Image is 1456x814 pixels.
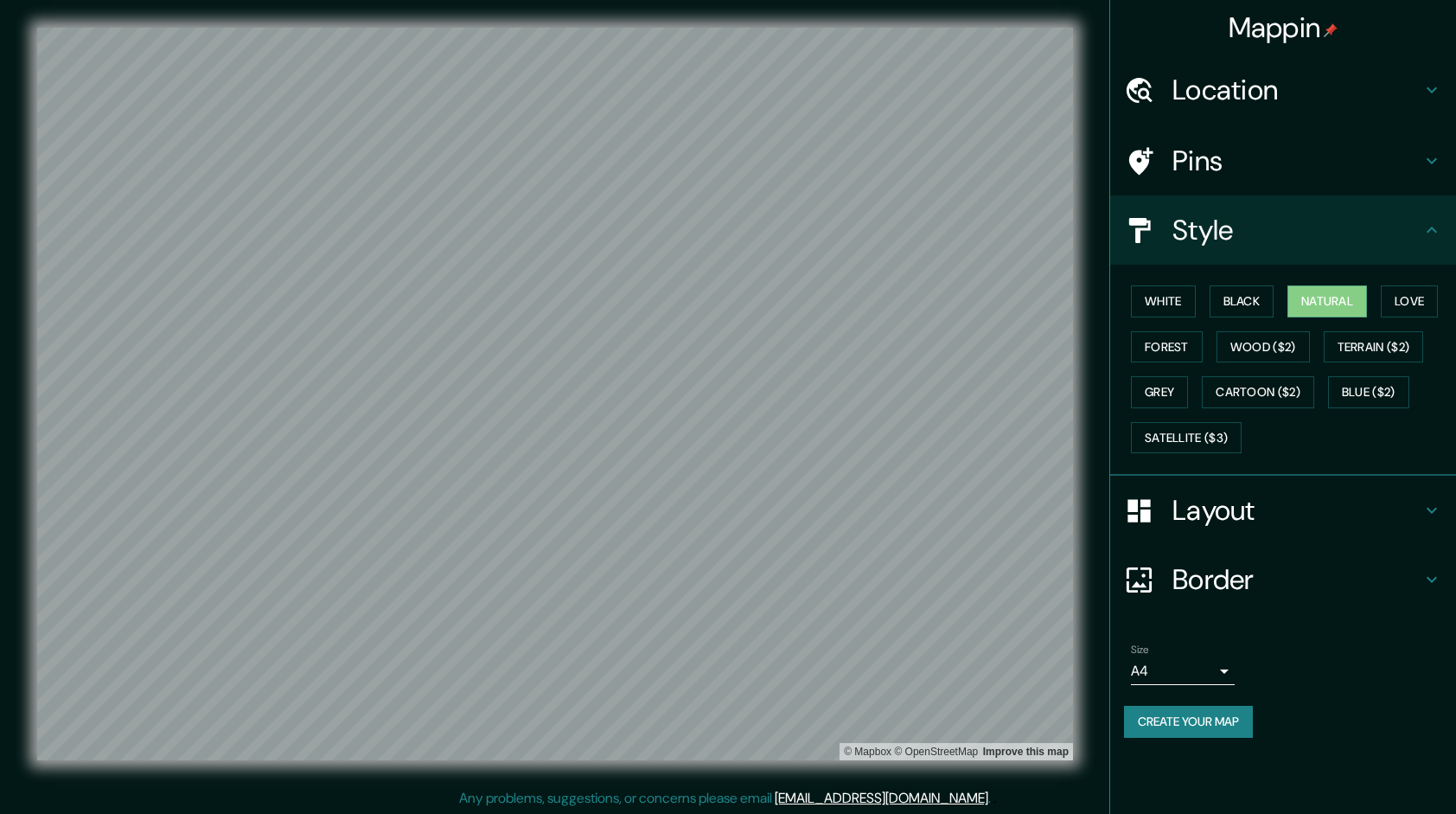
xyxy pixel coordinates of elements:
button: White [1131,285,1196,317]
div: Location [1110,55,1456,125]
button: Wood ($2) [1217,331,1310,363]
iframe: Help widget launcher [1302,747,1437,795]
button: Satellite ($3) [1131,422,1242,454]
h4: Border [1172,562,1421,597]
h4: Layout [1172,493,1421,528]
label: Size [1131,643,1149,657]
a: Map feedback [983,746,1069,758]
h4: Pins [1172,144,1421,178]
button: Love [1381,285,1438,317]
a: Mapbox [844,746,891,758]
button: Grey [1131,376,1188,408]
a: [EMAIL_ADDRESS][DOMAIN_NAME] [775,789,988,807]
div: A4 [1131,657,1235,685]
button: Cartoon ($2) [1202,376,1314,408]
button: Terrain ($2) [1324,331,1424,363]
button: Blue ($2) [1328,376,1409,408]
div: Layout [1110,476,1456,545]
button: Forest [1131,331,1203,363]
div: Style [1110,195,1456,265]
a: OpenStreetMap [894,746,978,758]
div: Pins [1110,126,1456,195]
button: Black [1210,285,1274,317]
div: . [993,788,997,809]
button: Create your map [1124,706,1253,738]
img: pin-icon.png [1324,23,1338,37]
button: Natural [1287,285,1367,317]
canvas: Map [37,28,1073,760]
div: . [991,788,993,809]
p: Any problems, suggestions, or concerns please email . [459,788,991,809]
div: Border [1110,545,1456,614]
h4: Style [1172,213,1421,247]
h4: Mappin [1229,10,1338,45]
h4: Location [1172,73,1421,107]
